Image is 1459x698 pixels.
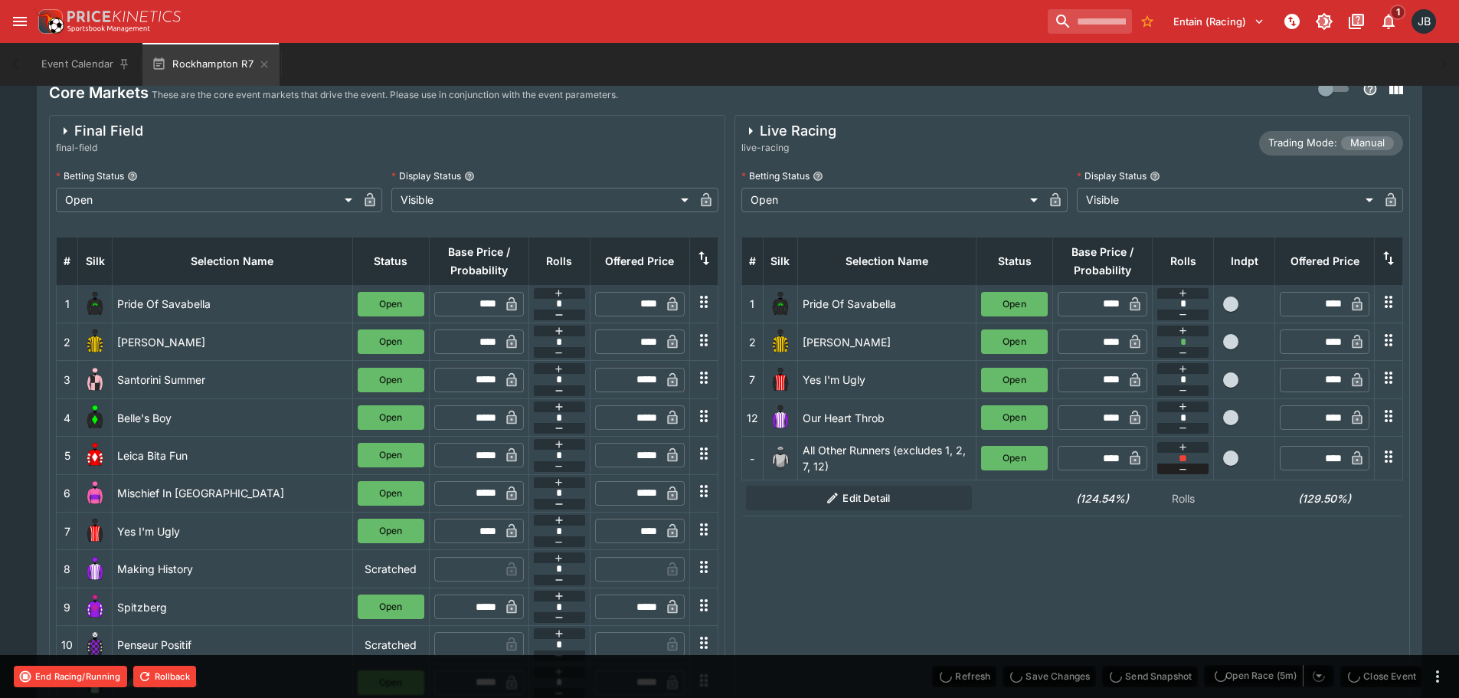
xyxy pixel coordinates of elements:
[6,8,34,35] button: open drawer
[1278,8,1306,35] button: NOT Connected to PK
[358,292,424,316] button: Open
[57,437,78,474] td: 5
[113,513,353,550] td: Yes I'm Ugly
[78,237,113,285] th: Silk
[1214,237,1275,285] th: Independent
[358,637,424,653] p: Scratched
[1412,9,1436,34] div: Josh Brown
[1280,490,1370,506] h6: (129.50%)
[746,486,972,510] button: Edit Detail
[768,368,793,392] img: runner 7
[429,237,528,285] th: Base Price / Probability
[768,446,793,470] img: blank-silk.png
[391,188,693,212] div: Visible
[1157,490,1209,506] p: Rolls
[83,595,107,619] img: runner 9
[741,237,763,285] th: #
[1164,9,1274,34] button: Select Tenant
[981,329,1048,354] button: Open
[358,405,424,430] button: Open
[83,405,107,430] img: runner 4
[57,323,78,361] td: 2
[49,83,149,103] h4: Core Markets
[358,561,424,577] p: Scratched
[741,169,810,182] p: Betting Status
[1153,237,1214,285] th: Rolls
[741,323,763,361] td: 2
[797,323,976,361] td: [PERSON_NAME]
[981,446,1048,470] button: Open
[83,632,107,657] img: runner 10
[741,361,763,398] td: 7
[133,666,196,687] button: Rollback
[57,237,78,285] th: #
[768,329,793,354] img: runner 2
[1310,8,1338,35] button: Toggle light/dark mode
[358,481,424,506] button: Open
[113,550,353,588] td: Making History
[1135,9,1160,34] button: No Bookmarks
[83,368,107,392] img: runner 3
[1048,9,1132,34] input: search
[83,329,107,354] img: runner 2
[67,25,150,32] img: Sportsbook Management
[32,43,139,86] button: Event Calendar
[981,292,1048,316] button: Open
[768,292,793,316] img: runner 1
[1341,136,1394,151] span: Manual
[113,398,353,436] td: Belle's Boy
[56,188,358,212] div: Open
[57,398,78,436] td: 4
[83,443,107,467] img: runner 5
[34,6,64,37] img: PriceKinetics Logo
[768,405,793,430] img: runner 12
[1390,5,1406,20] span: 1
[1407,5,1441,38] button: Josh Brown
[797,398,976,436] td: Our Heart Throb
[152,87,618,103] p: These are the core event markets that drive the event. Please use in conjunction with the event p...
[1058,490,1148,506] h6: (124.54%)
[763,237,797,285] th: Silk
[56,140,143,156] span: final-field
[83,292,107,316] img: runner 1
[83,557,107,582] img: runner 8
[358,368,424,392] button: Open
[57,550,78,588] td: 8
[1268,136,1337,151] p: Trading Mode:
[813,171,823,182] button: Betting Status
[981,405,1048,430] button: Open
[741,188,1043,212] div: Open
[57,474,78,512] td: 6
[741,398,763,436] td: 12
[1077,169,1147,182] p: Display Status
[981,368,1048,392] button: Open
[976,237,1053,285] th: Status
[797,437,976,480] td: All Other Runners (excludes 1, 2, 7, 12)
[464,171,475,182] button: Display Status
[741,285,763,323] td: 1
[528,237,590,285] th: Rolls
[358,595,424,619] button: Open
[113,361,353,398] td: Santorini Summer
[1428,667,1447,686] button: more
[57,361,78,398] td: 3
[358,519,424,543] button: Open
[67,11,181,22] img: PriceKinetics
[1150,171,1160,182] button: Display Status
[56,122,143,140] div: Final Field
[113,285,353,323] td: Pride Of Savabella
[83,519,107,543] img: runner 7
[1077,188,1379,212] div: Visible
[358,329,424,354] button: Open
[358,443,424,467] button: Open
[741,122,836,140] div: Live Racing
[14,666,127,687] button: End Racing/Running
[113,588,353,625] td: Spitzberg
[113,237,353,285] th: Selection Name
[56,169,124,182] p: Betting Status
[127,171,138,182] button: Betting Status
[1343,8,1370,35] button: Documentation
[113,323,353,361] td: [PERSON_NAME]
[113,437,353,474] td: Leica Bita Fun
[797,285,976,323] td: Pride Of Savabella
